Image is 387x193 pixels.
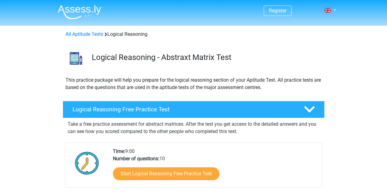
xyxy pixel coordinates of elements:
[113,167,219,180] a: Start Logical Reasoning Free Practice Test
[92,53,320,62] h3: Logical Reasoning - Abstraxt Matrix Test
[269,8,286,13] a: Register
[65,31,103,37] a: All Aptitude Tests
[72,148,102,178] img: Clock
[58,5,101,19] img: Assessly
[60,101,327,118] a: Logical Reasoning Free Practice Test
[108,148,322,187] div: 9:00 10
[65,76,322,91] p: This practice package will help you prepare for the logical reasoning section of your Aptitude Te...
[113,148,125,154] b: Time:
[68,121,320,135] p: Take a free practice assessment for abstract matrices. After the test you get access to the detai...
[63,31,324,38] div: Logical Reasoning
[73,106,294,113] h4: Logical Reasoning Free Practice Test
[113,156,159,161] b: Number of questions:
[63,45,89,71] img: logical reasoning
